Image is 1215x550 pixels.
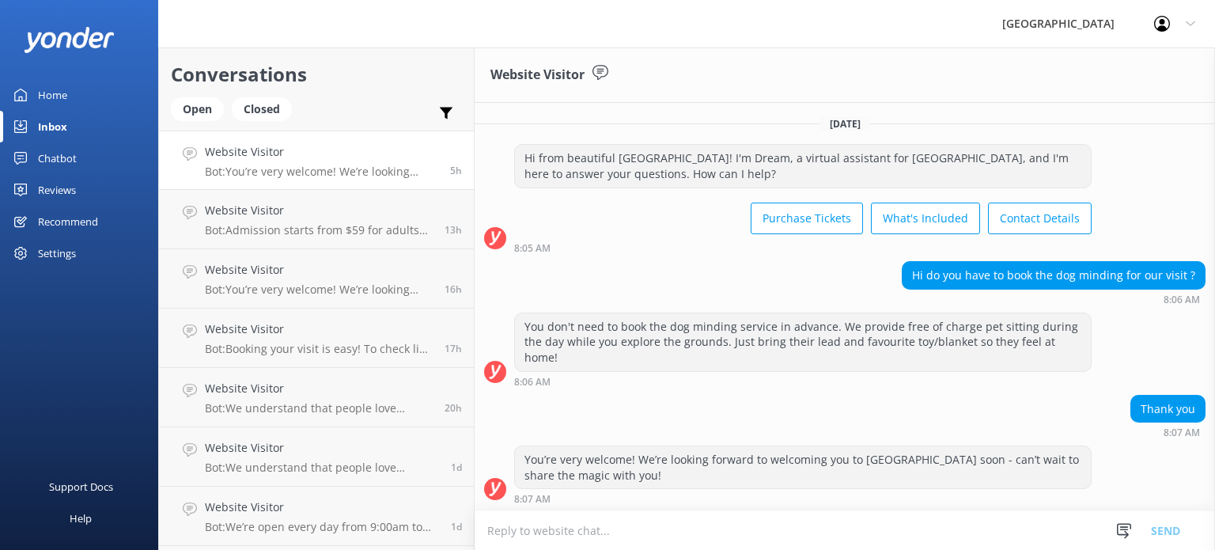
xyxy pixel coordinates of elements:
[159,487,474,546] a: Website VisitorBot:We’re open every day from 9:00am to 7:30pm, giving you plenty of time to explo...
[445,401,462,415] span: Aug 31 2025 04:38pm (UTC +10:00) Australia/Brisbane
[514,244,551,253] strong: 8:05 AM
[205,499,439,516] h4: Website Visitor
[171,59,462,89] h2: Conversations
[205,321,433,338] h4: Website Visitor
[38,111,67,142] div: Inbox
[159,131,474,190] a: Website VisitorBot:You’re very welcome! We’re looking forward to welcoming you to [GEOGRAPHIC_DAT...
[159,190,474,249] a: Website VisitorBot:Admission starts from $59 for adults and $33 for children (ages [DEMOGRAPHIC_D...
[451,461,462,474] span: Aug 31 2025 12:27pm (UTC +10:00) Australia/Brisbane
[445,342,462,355] span: Aug 31 2025 07:41pm (UTC +10:00) Australia/Brisbane
[70,503,92,534] div: Help
[205,439,439,457] h4: Website Visitor
[445,223,462,237] span: Sep 01 2025 12:04am (UTC +10:00) Australia/Brisbane
[1130,427,1206,438] div: Sep 01 2025 08:07am (UTC +10:00) Australia/Brisbane
[820,117,870,131] span: [DATE]
[205,461,439,475] p: Bot: We understand that people love travelling with their furry friends – so do we! But unfortuna...
[751,203,863,234] button: Purchase Tickets
[988,203,1092,234] button: Contact Details
[1131,396,1205,423] div: Thank you
[171,97,224,121] div: Open
[515,313,1091,371] div: You don't need to book the dog minding service in advance. We provide free of charge pet sitting ...
[514,493,1092,504] div: Sep 01 2025 08:07am (UTC +10:00) Australia/Brisbane
[38,174,76,206] div: Reviews
[159,368,474,427] a: Website VisitorBot:We understand that people love travelling with their furry friends – so do we!...
[159,309,474,368] a: Website VisitorBot:Booking your visit is easy! To check live availability and grab your tickets, ...
[49,471,113,503] div: Support Docs
[1164,295,1200,305] strong: 8:06 AM
[205,261,433,279] h4: Website Visitor
[205,401,433,415] p: Bot: We understand that people love travelling with their furry friends – so do we! But unfortuna...
[205,165,438,179] p: Bot: You’re very welcome! We’re looking forward to welcoming you to [GEOGRAPHIC_DATA] soon - can’...
[159,249,474,309] a: Website VisitorBot:You’re very welcome! We’re looking forward to welcoming you to [GEOGRAPHIC_DAT...
[38,237,76,269] div: Settings
[1164,428,1200,438] strong: 8:07 AM
[38,206,98,237] div: Recommend
[232,100,300,117] a: Closed
[232,97,292,121] div: Closed
[171,100,232,117] a: Open
[871,203,980,234] button: What's Included
[903,262,1205,289] div: Hi do you have to book the dog minding for our visit ?
[490,65,585,85] h3: Website Visitor
[205,143,438,161] h4: Website Visitor
[514,242,1092,253] div: Sep 01 2025 08:05am (UTC +10:00) Australia/Brisbane
[205,342,433,356] p: Bot: Booking your visit is easy! To check live availability and grab your tickets, visit [URL][DO...
[205,380,433,397] h4: Website Visitor
[451,520,462,533] span: Aug 31 2025 10:18am (UTC +10:00) Australia/Brisbane
[514,377,551,387] strong: 8:06 AM
[205,520,439,534] p: Bot: We’re open every day from 9:00am to 7:30pm, giving you plenty of time to explore and enjoy t...
[205,223,433,237] p: Bot: Admission starts from $59 for adults and $33 for children (ages [DEMOGRAPHIC_DATA]), and tha...
[38,79,67,111] div: Home
[38,142,77,174] div: Chatbot
[205,202,433,219] h4: Website Visitor
[450,164,462,177] span: Sep 01 2025 08:07am (UTC +10:00) Australia/Brisbane
[445,283,462,296] span: Aug 31 2025 08:31pm (UTC +10:00) Australia/Brisbane
[902,294,1206,305] div: Sep 01 2025 08:06am (UTC +10:00) Australia/Brisbane
[159,427,474,487] a: Website VisitorBot:We understand that people love travelling with their furry friends – so do we!...
[515,145,1091,187] div: Hi from beautiful [GEOGRAPHIC_DATA]! I'm Dream, a virtual assistant for [GEOGRAPHIC_DATA], and I'...
[514,376,1092,387] div: Sep 01 2025 08:06am (UTC +10:00) Australia/Brisbane
[24,27,115,53] img: yonder-white-logo.png
[205,283,433,297] p: Bot: You’re very welcome! We’re looking forward to welcoming you to [GEOGRAPHIC_DATA] soon - can’...
[515,446,1091,488] div: You’re very welcome! We’re looking forward to welcoming you to [GEOGRAPHIC_DATA] soon - can’t wai...
[514,495,551,504] strong: 8:07 AM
